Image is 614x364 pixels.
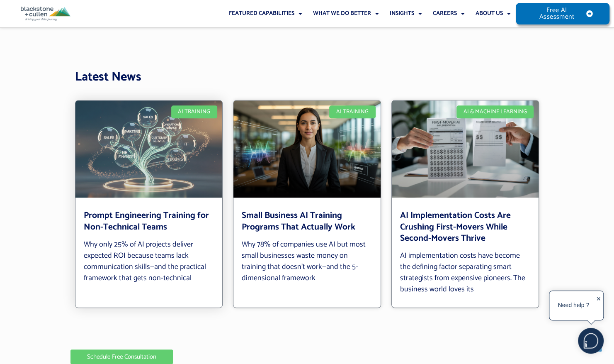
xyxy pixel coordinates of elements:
[532,7,581,20] span: Free AI Assessment
[84,239,214,284] p: Why only 25% of AI projects deliver expected ROI because teams lack communication skills—and the ...
[171,105,218,118] div: AI Training
[70,349,173,364] a: Schedule Free Consultation
[75,100,223,198] a: prompt engineering training for non-technical teams
[329,105,376,118] div: AI Training
[516,3,609,24] a: Free AI Assessment
[400,208,511,245] a: AI Implementation Costs Are Crushing First-Movers While Second-Movers Thrive
[75,69,223,85] h2: Latest News
[596,293,601,319] div: ✕
[400,250,531,295] p: AI implementation costs have become the defining factor separating smart strategists from expensi...
[551,292,596,319] div: Need help ?
[84,208,209,234] a: Prompt Engineering Training for Non-Technical Teams
[87,354,156,360] span: Schedule Free Consultation
[578,328,603,353] img: users%2F5SSOSaKfQqXq3cFEnIZRYMEs4ra2%2Fmedia%2Fimages%2F-Bulle%20blanche%20sans%20fond%20%2B%20ma...
[242,239,372,284] p: Why 78% of companies use AI but most small businesses waste money on training that doesn’t work—a...
[456,105,534,118] div: AI & Machine Learning
[233,100,381,198] a: small business AI training programs
[242,208,355,234] a: Small Business AI Training Programs That Actually Work
[392,100,539,198] a: AI Implementation Costs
